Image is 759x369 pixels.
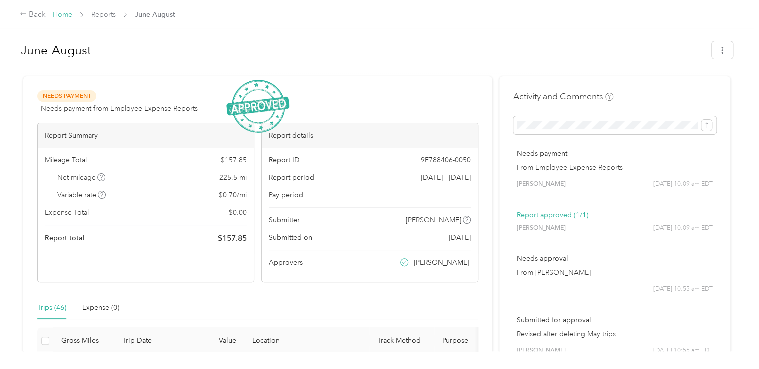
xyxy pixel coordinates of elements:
p: Needs approval [517,253,713,264]
span: Needs Payment [37,90,96,102]
th: Location [244,327,369,355]
span: Variable rate [57,190,106,200]
span: [PERSON_NAME] [517,224,566,233]
div: Report details [262,123,478,148]
span: 9E788406-0050 [421,155,471,165]
span: [DATE] [449,232,471,243]
iframe: Everlance-gr Chat Button Frame [703,313,759,369]
span: [PERSON_NAME] [517,180,566,189]
span: June-August [135,9,175,20]
h1: June-August [21,38,705,62]
div: Report Summary [38,123,254,148]
span: [PERSON_NAME] [414,257,469,268]
p: Needs payment [517,148,713,159]
th: Track Method [369,327,434,355]
span: [PERSON_NAME] [406,215,461,225]
span: [DATE] 10:09 am EDT [653,180,713,189]
span: Report period [269,172,314,183]
th: Trip Date [114,327,184,355]
span: [DATE] 10:55 am EDT [653,346,713,355]
p: Revised after deleting May trips [517,329,713,339]
span: [DATE] 10:09 am EDT [653,224,713,233]
a: Reports [91,10,116,19]
p: From Employee Expense Reports [517,162,713,173]
img: ApprovedStamp [226,80,289,133]
span: [PERSON_NAME] [517,346,566,355]
th: Value [184,327,244,355]
p: Submitted for approval [517,315,713,325]
div: Trips (46) [37,302,66,313]
p: Report approved (1/1) [517,210,713,220]
span: Needs payment from Employee Expense Reports [41,103,198,114]
span: Report ID [269,155,300,165]
span: [DATE] 10:55 am EDT [653,285,713,294]
span: Net mileage [57,172,106,183]
span: Expense Total [45,207,89,218]
span: Submitted on [269,232,312,243]
span: 225.5 mi [219,172,247,183]
th: Purpose [434,327,509,355]
a: Home [53,10,72,19]
span: Approvers [269,257,303,268]
span: $ 0.00 [229,207,247,218]
div: Back [20,9,46,21]
div: Expense (0) [82,302,119,313]
span: [DATE] - [DATE] [421,172,471,183]
span: Report total [45,233,85,243]
span: Mileage Total [45,155,87,165]
span: $ 0.70 / mi [219,190,247,200]
span: $ 157.85 [218,232,247,244]
p: From [PERSON_NAME] [517,267,713,278]
th: Gross Miles [53,327,114,355]
h4: Activity and Comments [513,90,613,103]
span: Pay period [269,190,303,200]
span: Submitter [269,215,300,225]
span: $ 157.85 [221,155,247,165]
